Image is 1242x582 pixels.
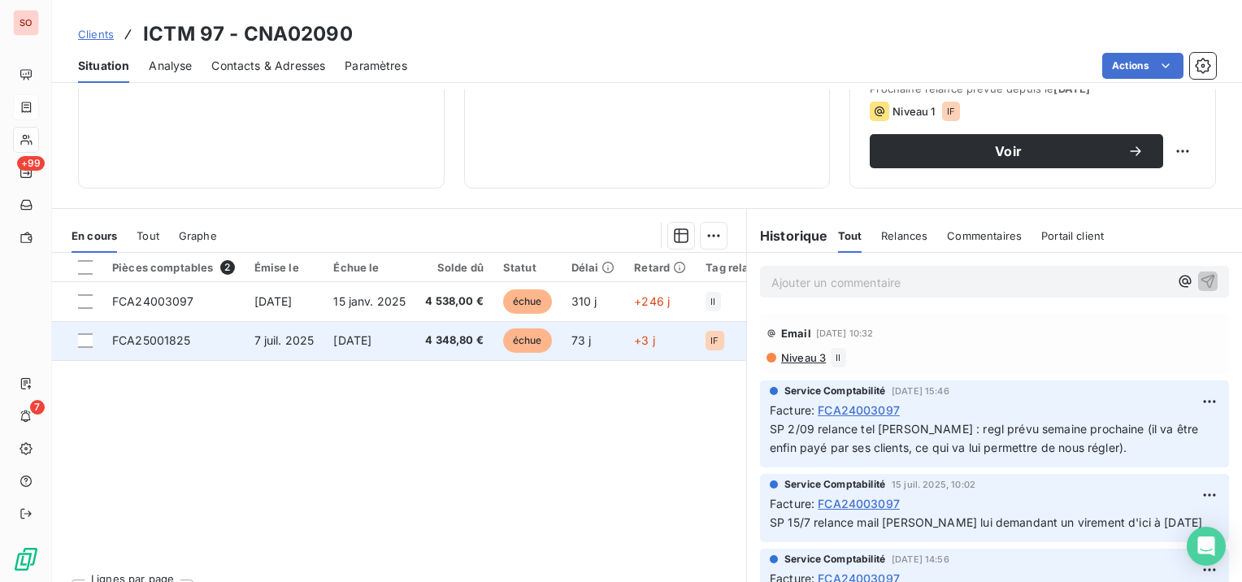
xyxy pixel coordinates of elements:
[634,261,686,274] div: Retard
[770,402,814,419] span: Facture :
[425,332,484,349] span: 4 348,80 €
[770,422,1202,454] span: SP 2/09 relance tel [PERSON_NAME] : regl prévu semaine prochaine (il va être enfin payé par ses c...
[706,261,788,274] div: Tag relance
[211,58,325,74] span: Contacts & Adresses
[870,134,1163,168] button: Voir
[818,495,900,512] span: FCA24003097
[836,353,840,363] span: II
[747,226,828,245] h6: Historique
[345,58,407,74] span: Paramètres
[892,386,949,396] span: [DATE] 15:46
[333,294,406,308] span: 15 janv. 2025
[13,546,39,572] img: Logo LeanPay
[892,105,935,118] span: Niveau 1
[1041,229,1104,242] span: Portail client
[149,58,192,74] span: Analyse
[78,26,114,42] a: Clients
[143,20,353,49] h3: ICTM 97 - CNA02090
[947,229,1022,242] span: Commentaires
[881,229,927,242] span: Relances
[333,333,371,347] span: [DATE]
[503,328,552,353] span: échue
[254,261,315,274] div: Émise le
[112,260,235,275] div: Pièces comptables
[72,229,117,242] span: En cours
[816,328,874,338] span: [DATE] 10:32
[1102,53,1183,79] button: Actions
[425,293,484,310] span: 4 538,00 €
[571,294,597,308] span: 310 j
[220,260,235,275] span: 2
[254,333,315,347] span: 7 juil. 2025
[892,480,975,489] span: 15 juil. 2025, 10:02
[947,106,955,116] span: IF
[112,333,191,347] span: FCA25001825
[838,229,862,242] span: Tout
[889,145,1127,158] span: Voir
[13,10,39,36] div: SO
[784,384,885,398] span: Service Comptabilité
[634,333,655,347] span: +3 j
[781,327,811,340] span: Email
[333,261,406,274] div: Échue le
[780,351,826,364] span: Niveau 3
[425,261,484,274] div: Solde dû
[784,477,885,492] span: Service Comptabilité
[571,261,615,274] div: Délai
[503,261,552,274] div: Statut
[1187,527,1226,566] div: Open Intercom Messenger
[784,552,885,567] span: Service Comptabilité
[770,495,814,512] span: Facture :
[17,156,45,171] span: +99
[179,229,217,242] span: Graphe
[710,336,719,345] span: IF
[892,554,949,564] span: [DATE] 14:56
[78,58,129,74] span: Situation
[78,28,114,41] span: Clients
[634,294,670,308] span: +246 j
[818,402,900,419] span: FCA24003097
[710,297,715,306] span: II
[112,294,194,308] span: FCA24003097
[770,515,1202,529] span: SP 15/7 relance mail [PERSON_NAME] lui demandant un virement d'ici à [DATE]
[137,229,159,242] span: Tout
[254,294,293,308] span: [DATE]
[503,289,552,314] span: échue
[30,400,45,415] span: 7
[571,333,592,347] span: 73 j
